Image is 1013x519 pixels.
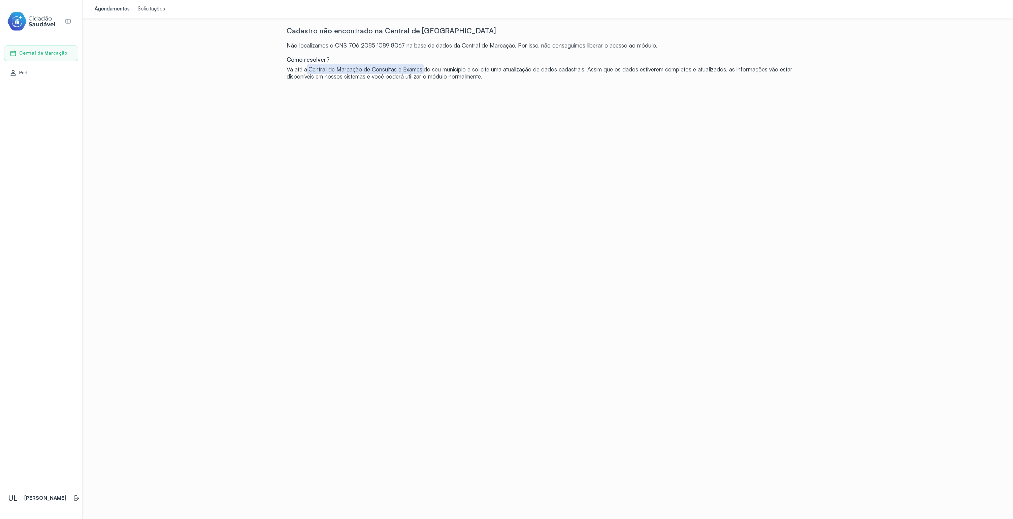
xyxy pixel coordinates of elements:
span: Perfil [19,70,30,75]
div: Não localizamos o CNS 706 2085 1089 8067 na base de dados da Central de Marcação. Por isso, não c... [287,42,809,49]
span: Central de Marcação [19,50,67,56]
a: Perfil [10,69,72,76]
div: Como resolver? [287,56,809,63]
div: Cadastro não encontrado na Central de [GEOGRAPHIC_DATA] [287,26,809,35]
span: Central de Marcação de Consultas e Exames [308,66,422,73]
div: Agendamentos [95,6,130,12]
img: cidadao-saudavel-filled-logo.svg [7,11,56,32]
div: Solicitações [138,6,165,12]
span: UL [8,494,18,502]
div: Vá até a do seu município e solicite uma atualização de dados cadastrais. Assim que os dados esti... [287,66,809,80]
a: Central de Marcação [10,50,72,57]
p: [PERSON_NAME] [24,495,66,501]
